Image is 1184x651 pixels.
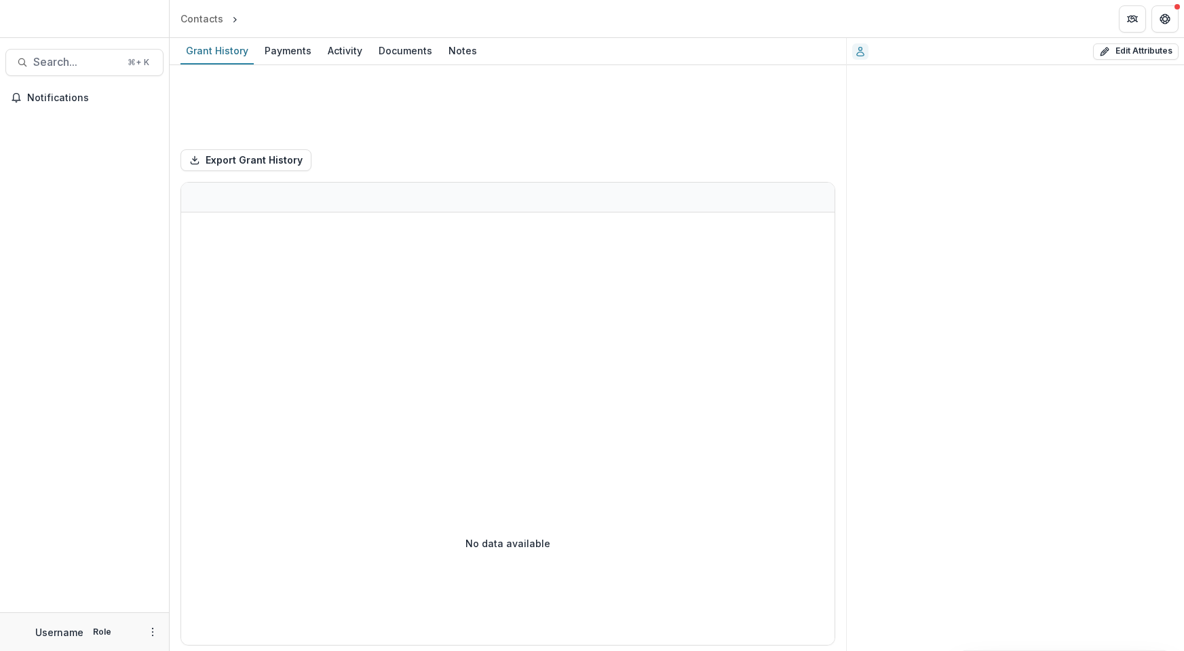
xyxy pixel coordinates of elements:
[175,9,229,29] a: Contacts
[180,12,223,26] div: Contacts
[443,38,482,64] a: Notes
[465,536,550,551] p: No data available
[322,41,368,60] div: Activity
[180,38,254,64] a: Grant History
[5,49,164,76] button: Search...
[89,626,115,638] p: Role
[322,38,368,64] a: Activity
[1151,5,1179,33] button: Get Help
[35,625,83,639] p: Username
[259,41,317,60] div: Payments
[33,56,119,69] span: Search...
[1119,5,1146,33] button: Partners
[1093,43,1179,60] button: Edit Attributes
[259,38,317,64] a: Payments
[125,55,152,70] div: ⌘ + K
[145,624,161,640] button: More
[180,149,311,171] button: Export Grant History
[180,41,254,60] div: Grant History
[175,9,299,29] nav: breadcrumb
[443,41,482,60] div: Notes
[373,41,438,60] div: Documents
[373,38,438,64] a: Documents
[27,92,158,104] span: Notifications
[5,87,164,109] button: Notifications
